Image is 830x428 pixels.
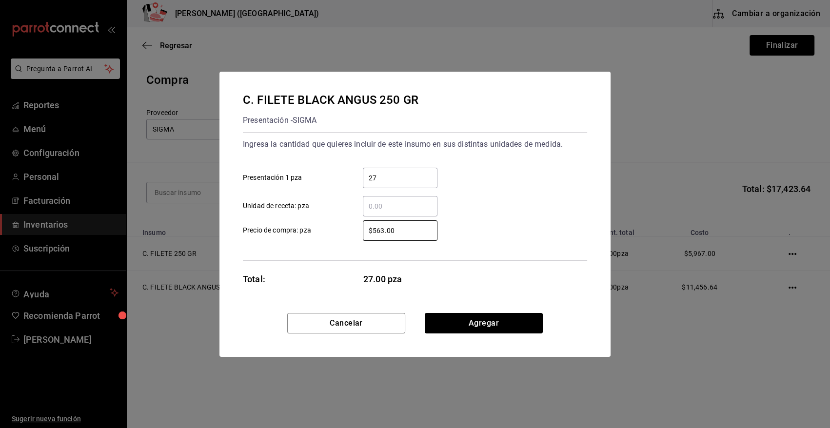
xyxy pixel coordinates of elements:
span: Presentación 1 pza [243,173,302,183]
button: Agregar [425,313,543,333]
div: Presentación - SIGMA [243,113,418,128]
input: Unidad de receta: pza [363,200,437,212]
span: Unidad de receta: pza [243,201,309,211]
input: Precio de compra: pza [363,225,437,236]
span: 27.00 pza [363,272,438,286]
div: C. FILETE BLACK ANGUS 250 GR [243,91,418,109]
button: Cancelar [287,313,405,333]
div: Total: [243,272,265,286]
input: Presentación 1 pza [363,172,437,184]
span: Precio de compra: pza [243,225,311,235]
div: Ingresa la cantidad que quieres incluir de este insumo en sus distintas unidades de medida. [243,136,587,152]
